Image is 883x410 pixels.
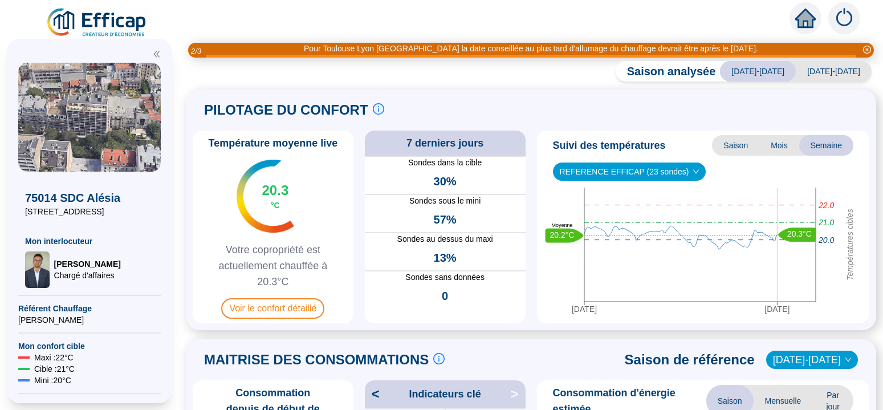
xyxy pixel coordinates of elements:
span: Sondes sous le mini [365,195,526,207]
span: Sondes sans données [365,271,526,283]
span: Chargé d'affaires [54,270,121,281]
span: Indicateurs clé [409,386,481,402]
i: 2 / 3 [191,47,201,55]
img: efficap energie logo [46,7,149,39]
span: double-left [153,50,161,58]
span: 20.3 [262,181,289,200]
img: alerts [828,2,860,34]
tspan: Températures cibles [845,209,854,281]
text: Moyenne [551,222,572,228]
span: °C [271,200,280,211]
span: 30% [434,173,457,189]
span: close-circle [863,46,871,54]
span: down [693,168,699,175]
span: Sondes dans la cible [365,157,526,169]
tspan: 20.0 [818,236,834,245]
span: Température moyenne live [202,135,345,151]
span: Référent Chauffage [18,303,161,314]
span: Sondes au dessus du maxi [365,233,526,245]
span: Mini : 20 °C [34,375,71,386]
div: Pour Toulouse Lyon [GEOGRAPHIC_DATA] la date conseillée au plus tard d'allumage du chauffage devr... [304,43,758,55]
span: Votre copropriété est actuellement chauffée à 20.3°C [197,242,349,290]
span: > [510,385,525,403]
span: < [365,385,380,403]
span: Saison [712,135,759,156]
span: [DATE]-[DATE] [796,61,872,82]
tspan: 21.0 [818,218,834,227]
img: indicateur températures [237,160,294,233]
span: 0 [442,288,448,304]
span: Mois [759,135,799,156]
text: 20.2°C [550,230,574,239]
span: MAITRISE DES CONSOMMATIONS [204,351,429,369]
tspan: [DATE] [764,305,790,314]
img: Chargé d'affaires [25,251,50,288]
span: 7 derniers jours [406,135,483,151]
span: Maxi : 22 °C [34,352,74,363]
span: info-circle [373,103,384,115]
span: info-circle [433,353,445,364]
span: Mon confort cible [18,340,161,352]
span: Saison de référence [625,351,755,369]
span: [DATE]-[DATE] [720,61,796,82]
span: Cible : 21 °C [34,363,75,375]
span: 2023-2024 [773,351,851,368]
span: Mon interlocuteur [25,236,154,247]
tspan: [DATE] [571,305,596,314]
span: 13% [434,250,457,266]
span: home [795,8,816,29]
span: PILOTAGE DU CONFORT [204,101,368,119]
span: Semaine [799,135,853,156]
span: REFERENCE EFFICAP (23 sondes) [560,163,699,180]
span: [PERSON_NAME] [54,258,121,270]
span: Saison analysée [616,63,716,79]
span: [PERSON_NAME] [18,314,161,326]
span: Voir le confort détaillé [221,298,324,319]
tspan: 22.0 [818,201,834,210]
span: 75014 SDC Alésia [25,190,154,206]
span: [STREET_ADDRESS] [25,206,154,217]
span: down [845,356,852,363]
text: 20.3°C [787,230,811,239]
span: 57% [434,212,457,228]
span: Suivi des températures [553,137,666,153]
